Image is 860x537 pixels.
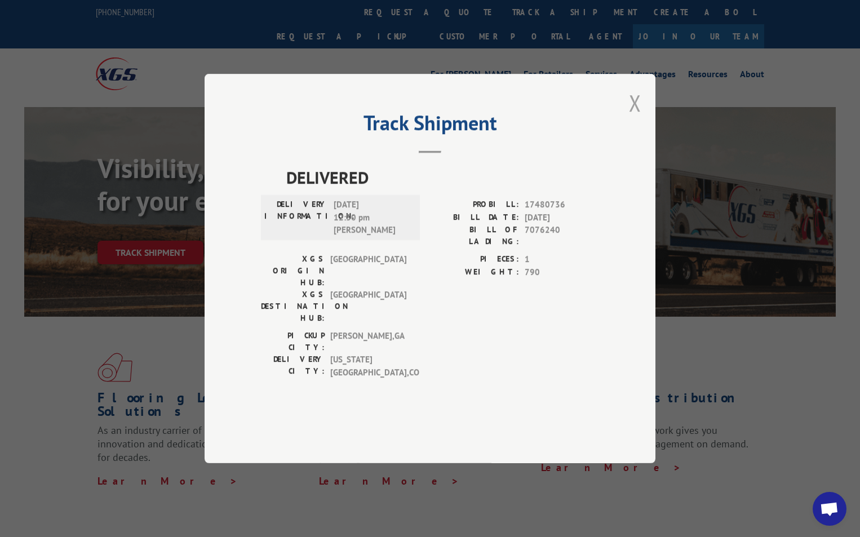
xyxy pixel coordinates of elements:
[334,198,410,237] span: [DATE] 12:30 pm [PERSON_NAME]
[264,198,328,237] label: DELIVERY INFORMATION:
[330,330,406,353] span: [PERSON_NAME] , GA
[286,165,599,190] span: DELIVERED
[430,211,519,224] label: BILL DATE:
[261,289,325,324] label: XGS DESTINATION HUB:
[525,253,599,266] span: 1
[525,224,599,247] span: 7076240
[430,224,519,247] label: BILL OF LADING:
[813,492,846,526] div: Open chat
[430,198,519,211] label: PROBILL:
[261,353,325,379] label: DELIVERY CITY:
[330,289,406,324] span: [GEOGRAPHIC_DATA]
[330,253,406,289] span: [GEOGRAPHIC_DATA]
[525,211,599,224] span: [DATE]
[330,353,406,379] span: [US_STATE][GEOGRAPHIC_DATA] , CO
[430,253,519,266] label: PIECES:
[261,330,325,353] label: PICKUP CITY:
[525,266,599,279] span: 790
[525,198,599,211] span: 17480736
[430,266,519,279] label: WEIGHT:
[261,253,325,289] label: XGS ORIGIN HUB:
[261,115,599,136] h2: Track Shipment
[629,88,641,118] button: Close modal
